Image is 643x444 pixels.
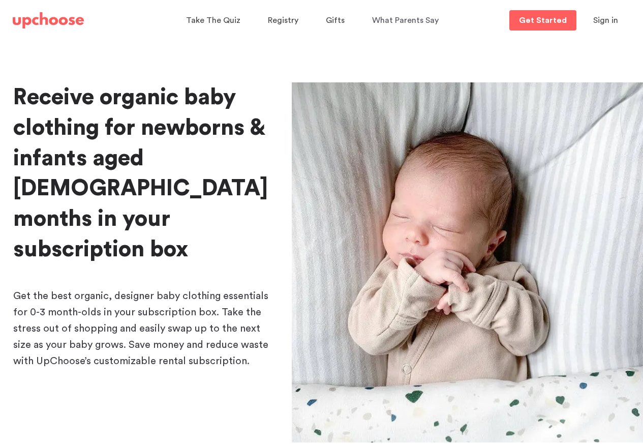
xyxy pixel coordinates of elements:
[13,291,268,366] span: Get the best organic, designer baby clothing essentials for 0-3 month-olds in your subscription b...
[13,82,275,265] h1: Receive organic baby clothing for newborns & infants aged [DEMOGRAPHIC_DATA] months in your subsc...
[509,10,576,31] a: Get Started
[372,16,439,24] span: What Parents Say
[580,10,631,31] button: Sign in
[326,11,348,31] a: Gifts
[519,16,567,24] p: Get Started
[13,12,84,28] img: UpChoose
[268,11,301,31] a: Registry
[186,11,243,31] a: Take The Quiz
[186,16,240,24] span: Take The Quiz
[593,16,618,24] span: Sign in
[326,16,345,24] span: Gifts
[268,16,298,24] span: Registry
[13,10,84,31] a: UpChoose
[372,11,442,31] a: What Parents Say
